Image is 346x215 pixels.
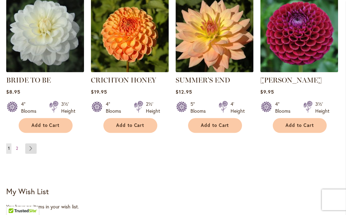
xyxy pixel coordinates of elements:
[176,76,230,84] a: SUMMER'S END
[275,101,295,114] div: 4" Blooms
[21,101,41,114] div: 4" Blooms
[273,118,327,133] button: Add to Cart
[260,76,322,84] a: [PERSON_NAME]
[286,122,314,128] span: Add to Cart
[61,101,75,114] div: 3½' Height
[116,122,144,128] span: Add to Cart
[91,67,169,74] a: CRICHTON HONEY
[260,67,338,74] a: Ivanetti
[91,88,107,95] span: $19.95
[16,146,18,151] span: 2
[231,101,245,114] div: 4' Height
[5,190,25,210] iframe: Launch Accessibility Center
[201,122,229,128] span: Add to Cart
[315,101,329,114] div: 3½' Height
[190,101,210,114] div: 5" Blooms
[6,76,51,84] a: BRIDE TO BE
[31,122,60,128] span: Add to Cart
[106,101,125,114] div: 4" Blooms
[91,76,156,84] a: CRICHTON HONEY
[14,143,20,154] a: 2
[260,88,274,95] span: $9.95
[103,118,157,133] button: Add to Cart
[176,88,192,95] span: $12.95
[8,146,10,151] span: 1
[6,67,84,74] a: BRIDE TO BE
[188,118,242,133] button: Add to Cart
[6,186,49,196] strong: My Wish List
[19,118,73,133] button: Add to Cart
[146,101,160,114] div: 2½' Height
[6,88,20,95] span: $8.95
[176,67,253,74] a: SUMMER'S END
[6,203,340,210] div: You have no items in your wish list.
